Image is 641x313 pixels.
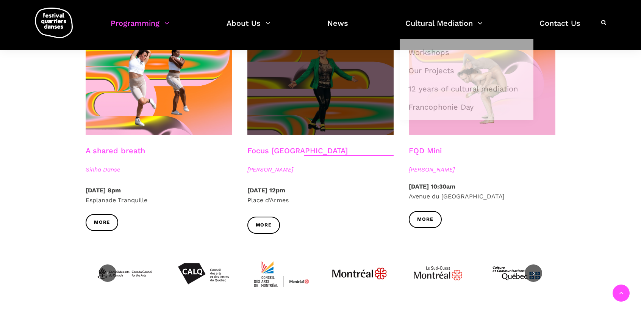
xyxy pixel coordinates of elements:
a: A shared breath [86,146,145,155]
a: Our Projects [404,62,529,79]
a: Workshops [404,44,529,61]
strong: [DATE] 10:30am [409,183,455,190]
a: 12 years of cultural mediation [404,80,529,98]
a: Programming [111,17,169,39]
a: More [409,211,441,228]
span: More [94,219,110,226]
a: Focus [GEOGRAPHIC_DATA] [247,146,348,155]
a: Contact Us [539,17,580,39]
p: Place d’Armes [247,186,394,205]
a: Francophonie Day [404,98,529,116]
img: mccq-3-3 [488,245,545,302]
strong: [DATE] 8pm [86,187,121,194]
span: Avenue du [GEOGRAPHIC_DATA] [409,193,505,200]
img: Logo_Mtl_Le_Sud-Ouest.svg_ [410,245,466,302]
span: More [417,215,433,223]
a: About Us [227,17,270,39]
span: Sinha Danse [86,165,232,174]
a: More [247,217,280,234]
span: [PERSON_NAME] [409,165,555,174]
a: FQD Mini [409,146,442,155]
img: CMYK_Logo_CAMMontreal [253,245,310,302]
img: Calq_noir [175,245,231,302]
strong: [DATE] 12pm [247,187,285,194]
span: [PERSON_NAME] [247,165,394,174]
img: CAC_BW_black_f [96,245,153,302]
a: Cultural Mediation [405,17,483,39]
a: More [86,214,118,231]
img: logo-fqd-med [35,8,73,38]
a: News [327,17,348,39]
span: More [256,221,272,229]
span: Esplanade Tranquille [86,197,147,204]
img: JPGnr_b [331,245,388,302]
